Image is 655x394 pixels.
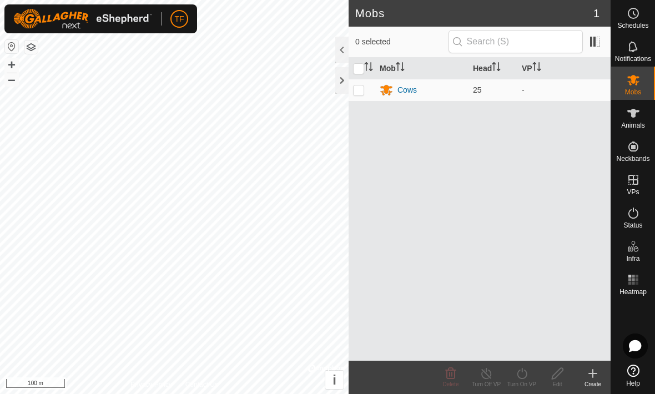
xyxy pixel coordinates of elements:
p-sorticon: Activate to sort [396,64,405,73]
span: Help [626,380,640,387]
td: - [517,79,611,101]
button: Reset Map [5,40,18,53]
a: Contact Us [185,380,218,390]
span: Status [623,222,642,229]
span: VPs [627,189,639,195]
span: 1 [593,5,599,22]
h2: Mobs [355,7,593,20]
span: Infra [626,255,639,262]
p-sorticon: Activate to sort [532,64,541,73]
span: TF [174,13,184,25]
button: + [5,58,18,72]
div: Cows [397,84,417,96]
th: Mob [375,58,468,79]
th: VP [517,58,611,79]
button: Map Layers [24,41,38,54]
span: Animals [621,122,645,129]
th: Head [468,58,517,79]
span: i [332,372,336,387]
div: Edit [540,380,575,388]
span: Schedules [617,22,648,29]
span: Heatmap [619,289,647,295]
span: Notifications [615,55,651,62]
div: Turn Off VP [468,380,504,388]
button: – [5,73,18,86]
a: Help [611,360,655,391]
div: Create [575,380,611,388]
span: 0 selected [355,36,449,48]
input: Search (S) [449,30,583,53]
span: 25 [473,85,482,94]
img: Gallagher Logo [13,9,152,29]
div: Turn On VP [504,380,540,388]
a: Privacy Policy [130,380,172,390]
p-sorticon: Activate to sort [364,64,373,73]
span: Delete [443,381,459,387]
span: Mobs [625,89,641,95]
span: Neckbands [616,155,649,162]
p-sorticon: Activate to sort [492,64,501,73]
button: i [325,371,344,389]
